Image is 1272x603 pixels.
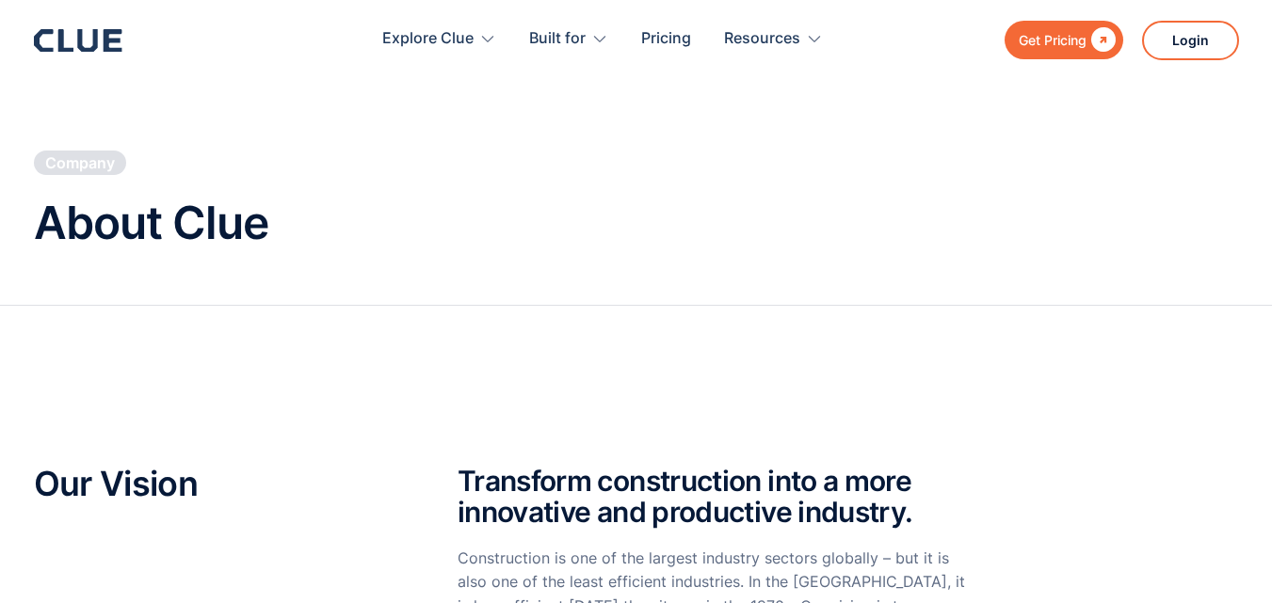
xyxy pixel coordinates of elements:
[529,9,586,69] div: Built for
[382,9,474,69] div: Explore Clue
[34,466,401,503] h2: Our Vision
[45,152,115,173] div: Company
[1019,28,1087,52] div: Get Pricing
[724,9,800,69] div: Resources
[1087,28,1116,52] div: 
[34,198,268,248] h1: About Clue
[641,9,691,69] a: Pricing
[1005,21,1123,59] a: Get Pricing
[1142,21,1239,60] a: Login
[458,466,974,528] h2: Transform construction into a more innovative and productive industry.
